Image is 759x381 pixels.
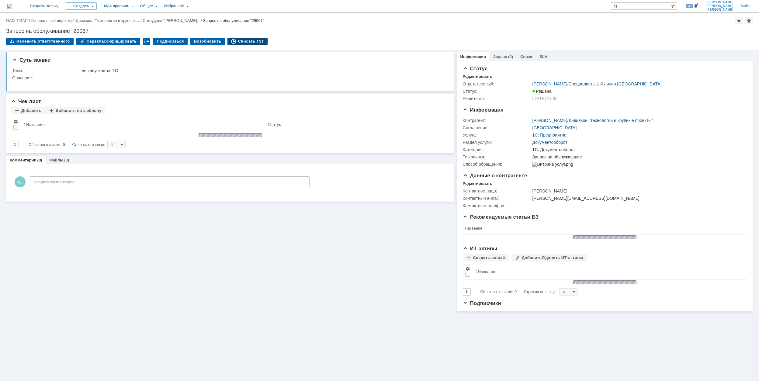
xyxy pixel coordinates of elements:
a: Связи [520,54,532,59]
div: Услуга: [463,133,531,137]
div: Тип заявки: [463,154,531,159]
div: Редактировать [463,74,492,79]
a: [GEOGRAPHIC_DATA] [532,125,577,130]
div: [PERSON_NAME] [532,189,743,193]
img: logo [7,4,12,9]
span: [PERSON_NAME] [706,4,733,8]
img: wJIQAAOwAAAAAAAAAAAA== [571,234,638,240]
span: Подписчики [463,300,501,306]
span: Решена [532,89,552,94]
a: Задачи [493,54,507,59]
div: Статус [268,122,281,127]
span: Настройки [465,266,470,271]
div: 0 [63,141,65,148]
div: не запускается 1С [82,68,444,73]
span: 46 [686,4,693,8]
div: / [532,81,662,86]
div: 1C: Документооборот [532,147,743,152]
div: Тема: [12,68,81,73]
div: Работа с массовостью [143,38,150,45]
div: (0) [37,158,42,162]
th: Название [21,117,265,132]
div: / [532,118,653,123]
span: Информация [463,107,504,113]
a: ОАО "ГИАП" [6,18,29,23]
div: Статус: [463,89,531,94]
div: (0) [64,158,69,162]
a: Сотрудник "[PERSON_NAME]… [143,18,201,23]
div: Категория: [463,147,531,152]
div: Название [478,269,497,274]
span: [PERSON_NAME] [706,1,733,4]
div: 0 [515,288,517,296]
div: Контактный e-mail: [463,196,531,201]
a: Файлы [49,158,63,162]
th: Статус [265,117,444,132]
div: / [6,18,31,23]
span: [DATE] 13:30 [532,96,558,101]
div: Редактировать [463,181,492,186]
span: Рекомендуемые статьи БЗ [463,214,539,220]
div: Решить до: [463,96,531,101]
div: Контактный телефон: [463,203,531,208]
div: / [76,18,143,23]
span: Настройки [13,119,18,124]
div: Раздел услуги: [463,140,531,145]
img: wJIQAAOwAAAAAAAAAAAA== [197,132,264,138]
div: / [31,18,76,23]
div: Ответственный: [463,81,531,86]
div: Соглашение: [463,125,531,130]
span: Расширенный поиск [671,3,677,9]
span: ИТ-активы [463,246,497,251]
span: [PERSON_NAME] [706,8,733,12]
a: Генеральный директор [31,18,74,23]
i: Строк на странице: [29,141,105,148]
span: Объектов в списке: [480,290,513,294]
span: Суть заявки [12,57,50,63]
th: Название [473,264,742,279]
div: [PERSON_NAME][EMAIL_ADDRESS][DOMAIN_NAME] [532,196,743,201]
div: Контрагент: [463,118,531,123]
div: Запрос на обслуживание "29067" [6,28,753,34]
th: Название [463,223,742,234]
span: Объектов в списке: [29,143,61,147]
div: / [143,18,203,23]
a: Дивизион "Технологии и крупные… [76,18,140,23]
div: Способ обращения: [463,162,531,167]
span: Статус [463,66,487,71]
span: Чек-лист [11,99,41,104]
span: МД [15,176,26,187]
a: [PERSON_NAME] [532,81,567,86]
a: SLA [539,54,547,59]
a: [PERSON_NAME] [532,118,567,123]
div: Описание: [12,75,445,80]
a: Документооборот [532,140,567,145]
div: Добавить в избранное [735,17,743,24]
div: Запрос на обслуживание [532,154,743,159]
div: Создать [66,2,97,10]
a: Дивизион "Технологии и крупные проекты" [569,118,653,123]
a: Специалисты 1-й линии [GEOGRAPHIC_DATA] [569,81,662,86]
a: 1С: Предприятие [532,133,567,137]
i: Строк на странице: [480,288,557,296]
a: Комментарии [10,158,36,162]
div: Запрос на обслуживание "29067" [203,18,264,23]
a: Перейти на домашнюю страницу [7,4,12,9]
div: Контактное лицо: [463,189,531,193]
span: Данные о контрагенте [463,173,527,178]
div: Название [26,122,45,127]
div: Сделать домашней страницей [745,17,753,24]
img: Витрина услуг.png [532,162,573,167]
a: Информация [460,54,486,59]
img: wJIQAAOwAAAAAAAAAAAA== [571,279,638,285]
div: (0) [508,54,513,59]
